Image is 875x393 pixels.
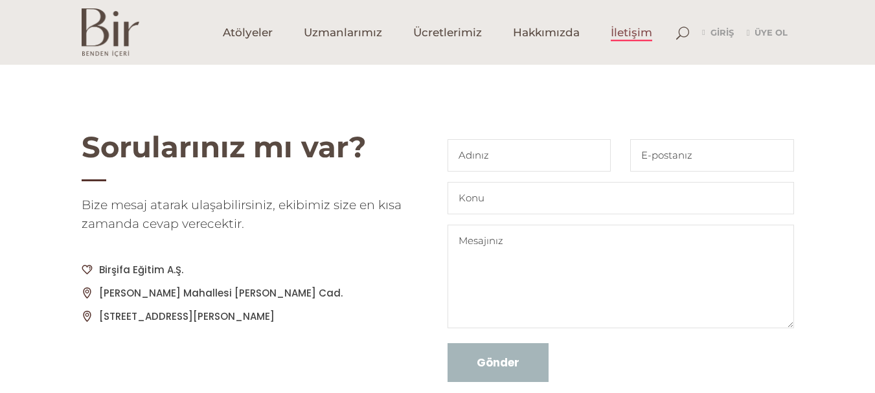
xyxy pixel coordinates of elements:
input: Gönder [448,343,549,382]
span: Ücretlerimiz [413,25,482,40]
span: Hakkımızda [513,25,580,40]
p: [STREET_ADDRESS][PERSON_NAME] [85,309,428,324]
h2: Sorularınız mı var? [82,129,428,164]
p: [PERSON_NAME] Mahallesi [PERSON_NAME] Cad. [85,286,428,301]
form: Contact form [448,139,794,382]
p: Birşifa Eğitim A.Ş. [85,262,428,278]
a: Üye Ol [747,25,788,41]
input: Adınız [448,139,611,172]
a: Giriş [702,25,733,41]
span: İletişim [611,25,652,40]
input: Konu [448,182,794,214]
span: Atölyeler [223,25,273,40]
h5: Bize mesaj atarak ulaşabilirsiniz, ekibimiz size en kısa zamanda cevap verecektir. [82,196,428,233]
span: Uzmanlarımız [304,25,382,40]
input: E-postanız [630,139,794,172]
